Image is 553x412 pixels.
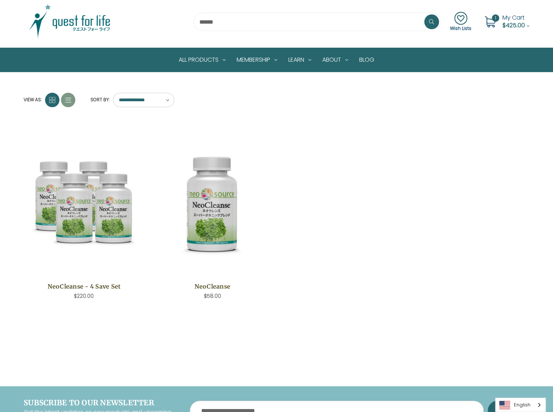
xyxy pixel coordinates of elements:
[450,12,471,32] a: Wish Lists
[502,13,529,30] a: Cart with 1 items
[495,398,546,412] div: Language
[158,150,267,259] img: NeoCleanse
[231,48,283,72] a: Membership
[283,48,317,72] a: Learn
[24,96,42,103] span: View as:
[24,3,116,40] img: Quest Group
[492,14,499,22] span: 1
[173,48,231,72] a: All Products
[24,397,179,408] h4: Subscribe to our newsletter
[495,398,546,412] aside: Language selected: English
[29,132,139,277] a: NeoCleanse - 4 Save Set,$220.00
[33,282,135,291] a: NeoCleanse - 4 Save Set
[162,282,263,291] a: NeoCleanse
[86,94,110,105] label: Sort By:
[158,132,267,277] a: NeoCleanse,$58.00
[502,13,525,22] span: My Cart
[74,292,94,300] span: $220.00
[317,48,354,72] a: About
[502,21,525,30] span: $425.00
[495,398,545,412] a: English
[29,150,139,259] img: NeoCleanse - 4 Save Set
[204,292,221,300] span: $58.00
[354,48,380,72] a: Blog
